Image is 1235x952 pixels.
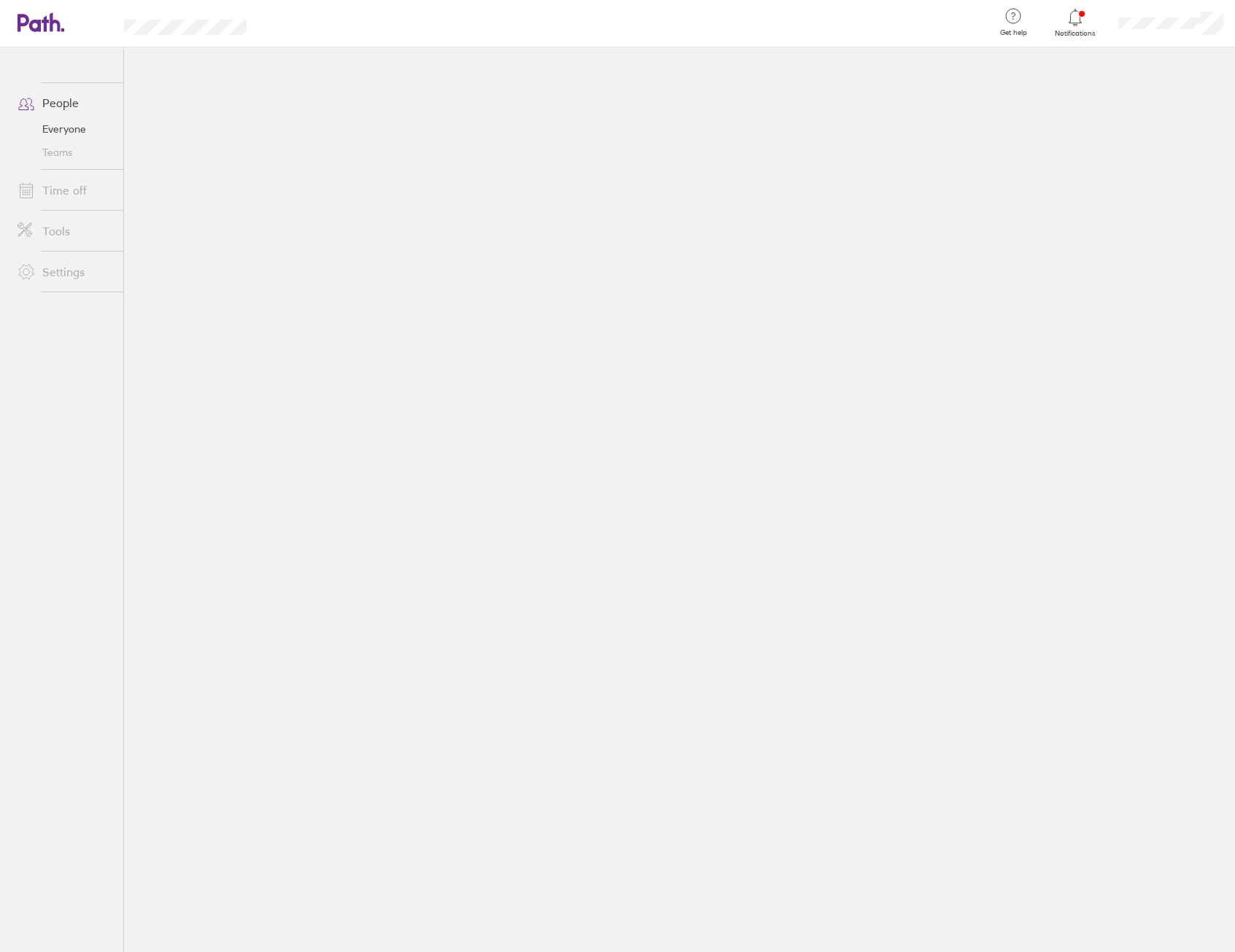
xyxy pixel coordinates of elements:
a: Settings [6,257,123,286]
a: Time off [6,176,123,205]
a: People [6,88,123,117]
a: Tools [6,216,123,246]
span: Notifications [1052,29,1099,38]
a: Notifications [1052,7,1099,38]
a: Everyone [6,117,123,141]
a: Teams [6,141,123,164]
span: Get help [990,28,1037,37]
